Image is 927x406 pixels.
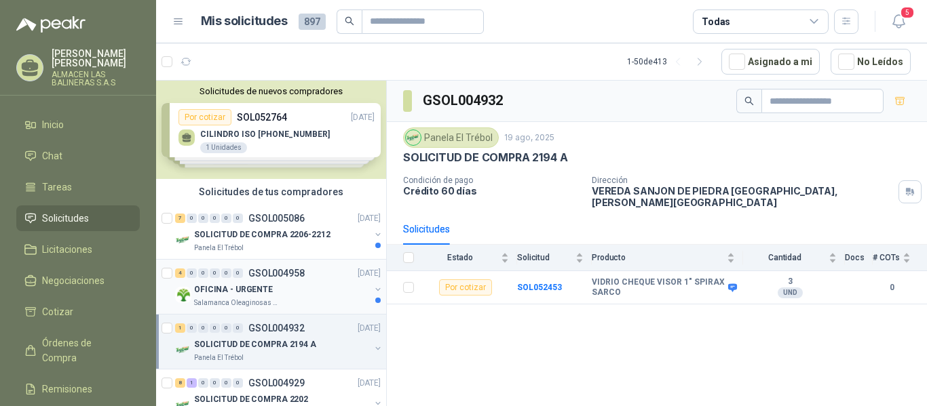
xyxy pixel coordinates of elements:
[210,323,220,333] div: 0
[16,299,140,325] a: Cotizar
[42,273,105,288] span: Negociaciones
[52,70,140,87] p: ALMACEN LAS BALINERAS S.A.S
[358,267,381,280] p: [DATE]
[743,253,826,262] span: Cantidad
[198,214,208,223] div: 0
[156,179,386,205] div: Solicitudes de tus compradores
[358,212,381,225] p: [DATE]
[42,336,127,365] span: Órdenes de Compra
[42,148,62,163] span: Chat
[248,378,305,388] p: GSOL004929
[187,214,197,223] div: 0
[592,185,893,208] p: VEREDA SANJON DE PIEDRA [GEOGRAPHIC_DATA] , [PERSON_NAME][GEOGRAPHIC_DATA]
[194,283,273,296] p: OFICINA - URGENTE
[592,277,725,298] b: VIDRIO CHEQUE VISOR 1" SPIRAX SARCO
[175,342,191,358] img: Company Logo
[194,338,316,351] p: SOLICITUD DE COMPRA 2194 A
[406,130,421,145] img: Company Logo
[422,253,498,262] span: Estado
[403,222,450,237] div: Solicitudes
[358,322,381,335] p: [DATE]
[156,81,386,179] div: Solicitudes de nuevos compradoresPor cotizarSOL052764[DATE] CILINDRO ISO [PHONE_NUMBER]1 Unidades...
[194,243,244,253] p: Panela El Trébol
[198,323,208,333] div: 0
[194,393,308,406] p: SOLICITUD DE COMPRA 2202
[873,245,927,271] th: # COTs
[198,378,208,388] div: 0
[831,49,911,75] button: No Leídos
[194,298,280,308] p: Salamanca Oleaginosas SAS
[187,378,197,388] div: 1
[873,281,911,294] b: 0
[42,382,92,397] span: Remisiones
[42,117,64,132] span: Inicio
[845,245,873,271] th: Docs
[743,245,845,271] th: Cantidad
[592,253,724,262] span: Producto
[422,245,517,271] th: Estado
[175,287,191,303] img: Company Logo
[744,96,754,106] span: search
[210,214,220,223] div: 0
[201,12,288,31] h1: Mis solicitudes
[423,90,505,111] h3: GSOL004932
[221,268,231,278] div: 0
[403,185,581,197] p: Crédito 60 días
[345,16,354,26] span: search
[627,51,711,73] div: 1 - 50 de 413
[233,268,243,278] div: 0
[592,176,893,185] p: Dirección
[16,174,140,200] a: Tareas
[42,242,92,257] span: Licitaciones
[504,131,554,144] p: 19 ago, 2025
[403,127,499,148] div: Panela El Trébol
[233,378,243,388] div: 0
[16,112,140,138] a: Inicio
[42,211,89,226] span: Solicitudes
[517,245,592,271] th: Solicitud
[175,268,185,278] div: 4
[194,228,330,241] p: SOLICITUD DE COMPRA 2206-2212
[162,86,381,96] button: Solicitudes de nuevos compradores
[233,214,243,223] div: 0
[210,268,220,278] div: 0
[248,214,305,223] p: GSOL005086
[721,49,820,75] button: Asignado a mi
[517,283,562,292] a: SOL052453
[175,320,383,363] a: 1 0 0 0 0 0 GSOL004932[DATE] Company LogoSOLICITUD DE COMPRA 2194 APanela El Trébol
[175,378,185,388] div: 8
[175,214,185,223] div: 7
[248,323,305,333] p: GSOL004932
[517,253,573,262] span: Solicitud
[187,323,197,333] div: 0
[16,330,140,371] a: Órdenes de Compra
[233,323,243,333] div: 0
[439,279,492,296] div: Por cotizar
[198,268,208,278] div: 0
[702,14,730,29] div: Todas
[42,180,72,195] span: Tareas
[778,287,803,298] div: UND
[221,378,231,388] div: 0
[187,268,197,278] div: 0
[900,6,915,19] span: 5
[873,253,900,262] span: # COTs
[403,150,567,165] p: SOLICITUD DE COMPRA 2194 A
[175,232,191,248] img: Company Logo
[886,9,911,34] button: 5
[52,49,140,68] p: [PERSON_NAME] [PERSON_NAME]
[221,323,231,333] div: 0
[743,277,837,287] b: 3
[16,376,140,402] a: Remisiones
[42,304,73,319] span: Cotizar
[16,16,86,33] img: Logo peakr
[175,323,185,333] div: 1
[221,214,231,223] div: 0
[194,352,244,363] p: Panela El Trébol
[16,237,140,262] a: Licitaciones
[16,268,140,293] a: Negociaciones
[403,176,581,185] p: Condición de pago
[210,378,220,388] div: 0
[175,210,383,253] a: 7 0 0 0 0 0 GSOL005086[DATE] Company LogoSOLICITUD DE COMPRA 2206-2212Panela El Trébol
